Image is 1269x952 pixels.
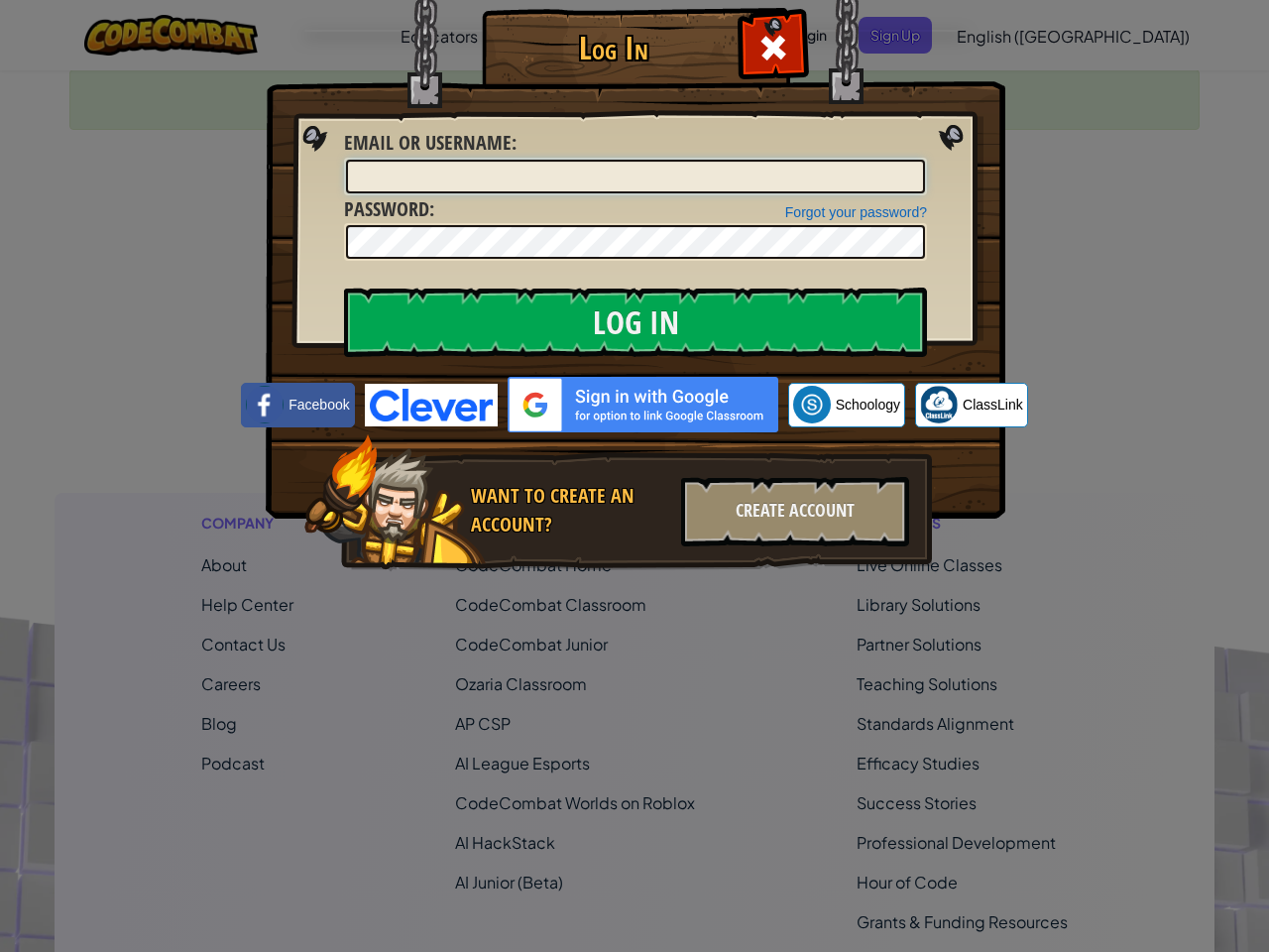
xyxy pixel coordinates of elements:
div: Want to create an account? [471,482,669,538]
input: Log In [344,288,927,357]
img: schoology.png [793,386,831,423]
div: Create Account [681,477,909,546]
img: classlink-logo-small.png [920,386,958,423]
label: : [344,129,517,158]
h1: Log In [487,31,740,65]
span: Facebook [288,395,349,415]
span: Email or Username [344,129,512,156]
span: Schoology [836,395,900,415]
img: facebook_small.png [246,386,284,423]
span: Password [344,195,429,222]
label: : [344,195,434,224]
span: ClassLink [963,395,1023,415]
img: gplus_sso_button2.svg [508,377,778,432]
a: Forgot your password? [785,204,927,220]
img: clever-logo-blue.png [365,384,498,426]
